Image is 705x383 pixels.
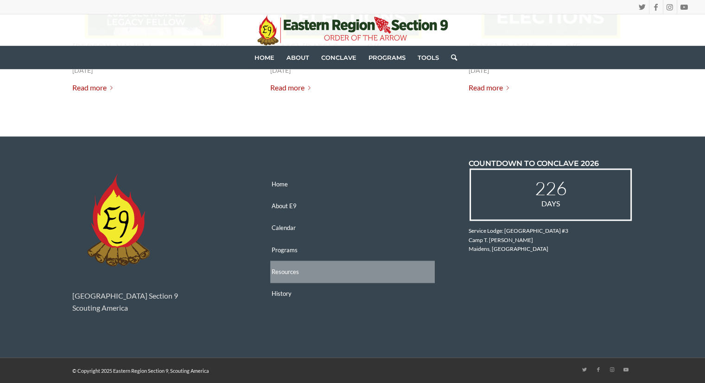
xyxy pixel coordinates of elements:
a: About [280,46,315,69]
span: COUNTDOWN TO CONCLAVE 2026 [469,159,599,168]
a: Read more [270,82,314,95]
a: Link to Twitter [578,363,591,377]
a: Home [270,173,435,195]
span: Days [480,198,622,210]
a: Read more [469,82,513,95]
span: 226 [480,179,622,198]
a: Programs [362,46,412,69]
a: Programs [270,239,435,261]
span: Tools [418,54,439,61]
span: © Copyright 2025 Eastern Region Section 9, Scouting America [72,365,209,377]
span: Service Lodge: [GEOGRAPHIC_DATA] #3 Camp T. [PERSON_NAME] Maidens, [GEOGRAPHIC_DATA] [469,227,568,253]
span: Programs [368,54,406,61]
a: Resources [270,261,435,282]
a: Link to Youtube [619,363,633,377]
a: Conclave [315,46,362,69]
a: Read more [72,82,116,95]
a: Link to Instagram [605,363,619,377]
a: History [270,283,435,305]
a: Home [248,46,280,69]
span: About [286,54,309,61]
a: Search [445,46,457,69]
span: Conclave [321,54,356,61]
a: Link to Facebook [591,363,605,377]
a: Tools [412,46,445,69]
a: About E9 [270,195,435,217]
p: [GEOGRAPHIC_DATA] Section 9 Scouting America [72,290,237,314]
span: Home [254,54,274,61]
a: Calendar [270,217,435,239]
